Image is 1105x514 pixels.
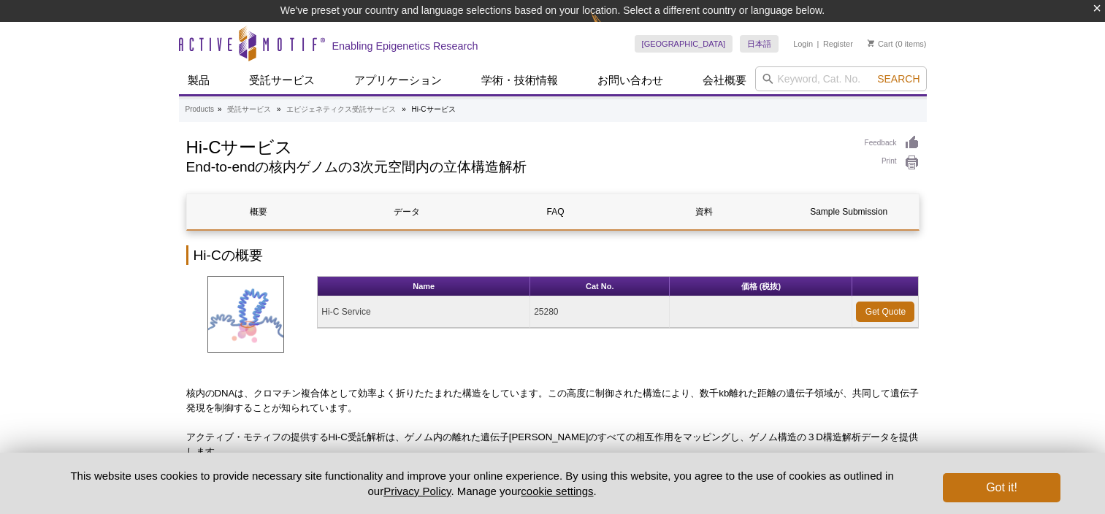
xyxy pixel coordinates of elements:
p: アクティブ・モティフの提供するHi-C受託解析は、ゲノム内の離れた遺伝子[PERSON_NAME]のすべての相互作用をマッピングし、ゲノム構造の３D構造解析データを提供します。 [186,430,919,459]
p: 核内のDNAは、クロマチン複合体として効率よく折りたたまれた構造をしています。この高度に制御された構造により、数千kb離れた距離の遺伝子領域が、共同して遺伝子発現を制御することが知られています。 [186,386,919,415]
img: Hi-C Service [207,276,284,353]
a: アプリケーション [345,66,451,94]
a: Register [823,39,853,49]
a: 受託サービス [240,66,324,94]
td: 25280 [530,296,670,328]
h2: End-to-endの核内ゲノムの3次元空間内の立体構造解析 [186,161,850,174]
a: 受託サービス [227,103,271,116]
li: » [218,105,222,113]
li: » [402,105,406,113]
img: Change Here [591,11,630,45]
a: [GEOGRAPHIC_DATA] [635,35,733,53]
p: This website uses cookies to provide necessary site functionality and improve your online experie... [45,468,919,499]
a: Feedback [865,135,919,151]
a: FAQ [483,194,627,229]
a: Sample Submission [780,194,917,229]
th: Name [318,277,530,296]
h2: Hi-Cの概要 [186,245,919,265]
span: Search [877,73,919,85]
a: Privacy Policy [383,485,451,497]
th: 価格 (税抜) [670,277,852,296]
button: cookie settings [521,485,593,497]
td: Hi-C Service [318,296,530,328]
a: 資料 [632,194,776,229]
img: Your Cart [868,39,874,47]
li: (0 items) [868,35,927,53]
input: Keyword, Cat. No. [755,66,927,91]
li: » [277,105,281,113]
a: Products [186,103,214,116]
a: お問い合わせ [589,66,672,94]
a: データ [335,194,479,229]
button: Search [873,72,924,85]
a: 概要 [187,194,331,229]
a: 会社概要 [694,66,755,94]
a: 日本語 [740,35,779,53]
h2: Enabling Epigenetics Research [332,39,478,53]
button: Got it! [943,473,1060,502]
a: Login [793,39,813,49]
a: Print [865,155,919,171]
a: Cart [868,39,893,49]
li: Hi-Cサービス [412,105,456,113]
th: Cat No. [530,277,670,296]
a: 製品 [179,66,218,94]
h1: Hi-Cサービス [186,135,850,157]
a: エピジェネティクス受託サービス [286,103,396,116]
a: Get Quote [856,302,914,322]
a: 学術・技術情報 [473,66,567,94]
li: | [817,35,819,53]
